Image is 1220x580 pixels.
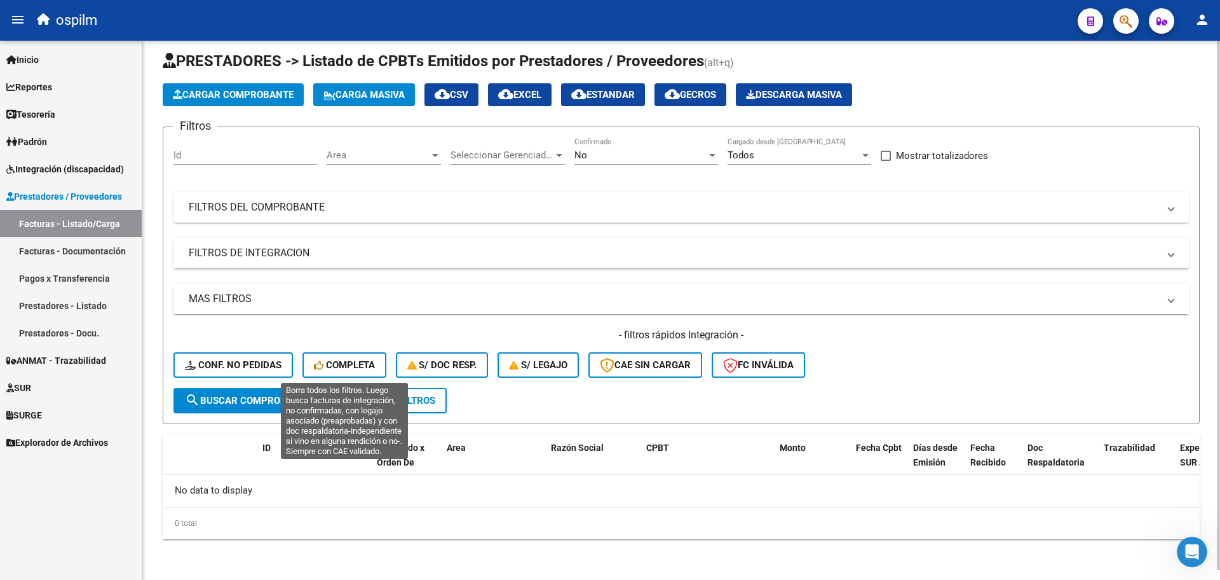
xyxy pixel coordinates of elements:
button: Completa [302,352,386,378]
mat-expansion-panel-header: FILTROS DEL COMPROBANTE [173,192,1189,223]
span: Borrar Filtros [344,395,435,406]
button: Cargar Comprobante [163,83,304,106]
datatable-header-cell: Area [442,434,527,490]
mat-expansion-panel-header: MAS FILTROS [173,284,1189,314]
span: Integración (discapacidad) [6,162,124,176]
span: ID [262,443,271,453]
span: SUR [6,381,31,395]
span: Buscar Comprobante [185,395,311,406]
span: PRESTADORES -> Listado de CPBTs Emitidos por Prestadores / Proveedores [163,52,704,70]
span: Padrón [6,135,47,149]
button: Borrar Filtros [332,388,447,413]
span: SURGE [6,408,42,422]
span: Fecha Cpbt [856,443,902,453]
button: S/ legajo [498,352,579,378]
span: Carga Masiva [323,89,405,100]
span: Tesorería [6,107,55,121]
div: 0 total [163,507,1200,539]
mat-icon: search [185,392,200,408]
mat-icon: cloud_download [665,86,680,102]
span: CAE [326,443,342,453]
span: EXCEL [498,89,541,100]
datatable-header-cell: Facturado x Orden De [372,434,442,490]
span: CSV [435,89,468,100]
span: Doc Respaldatoria [1027,443,1085,467]
span: FC Inválida [723,359,794,371]
button: Carga Masiva [313,83,415,106]
span: Reportes [6,80,52,94]
span: Trazabilidad [1104,443,1155,453]
h3: Filtros [173,117,217,135]
mat-panel-title: FILTROS DEL COMPROBANTE [189,200,1158,214]
span: ANMAT - Trazabilidad [6,354,106,368]
button: EXCEL [488,83,552,106]
span: Mostrar totalizadores [896,148,988,163]
mat-icon: delete [344,392,359,408]
iframe: Intercom live chat [1177,537,1207,567]
span: CPBT [646,443,669,453]
datatable-header-cell: Días desde Emisión [908,434,965,490]
span: (alt+q) [704,57,734,69]
span: Area [447,443,466,453]
span: Prestadores / Proveedores [6,190,122,204]
button: Estandar [561,83,645,106]
datatable-header-cell: Fecha Recibido [965,434,1022,490]
datatable-header-cell: Monto [775,434,851,490]
button: CAE SIN CARGAR [588,352,702,378]
datatable-header-cell: CAE [321,434,372,490]
datatable-header-cell: CPBT [641,434,775,490]
span: Gecros [665,89,716,100]
button: CSV [424,83,478,106]
mat-icon: menu [10,12,25,27]
span: Explorador de Archivos [6,436,108,450]
span: Facturado x Orden De [377,443,424,467]
mat-icon: cloud_download [435,86,450,102]
span: S/ Doc Resp. [407,359,477,371]
button: S/ Doc Resp. [396,352,489,378]
span: Días desde Emisión [913,443,958,467]
span: Seleccionar Gerenciador [451,149,553,161]
datatable-header-cell: ID [257,434,321,490]
button: Descarga Masiva [736,83,852,106]
app-download-masive: Descarga masiva de comprobantes (adjuntos) [736,83,852,106]
mat-expansion-panel-header: FILTROS DE INTEGRACION [173,238,1189,268]
mat-icon: cloud_download [571,86,586,102]
datatable-header-cell: Doc Respaldatoria [1022,434,1099,490]
button: Gecros [654,83,726,106]
span: Inicio [6,53,39,67]
span: Cargar Comprobante [173,89,294,100]
button: Buscar Comprobante [173,388,322,413]
mat-panel-title: FILTROS DE INTEGRACION [189,246,1158,260]
span: Conf. no pedidas [185,359,281,371]
span: Fecha Recibido [970,443,1006,467]
mat-icon: person [1195,12,1210,27]
span: Estandar [571,89,635,100]
span: Area [327,149,430,161]
span: CAE SIN CARGAR [600,359,691,371]
datatable-header-cell: Trazabilidad [1099,434,1175,490]
datatable-header-cell: Razón Social [546,434,641,490]
span: Monto [780,443,806,453]
mat-icon: cloud_download [498,86,513,102]
span: Razón Social [551,443,604,453]
span: ospilm [56,6,97,34]
button: Conf. no pedidas [173,352,293,378]
span: S/ legajo [509,359,567,371]
span: No [574,149,587,161]
span: Descarga Masiva [746,89,842,100]
div: No data to display [163,475,1200,507]
button: FC Inválida [712,352,805,378]
mat-panel-title: MAS FILTROS [189,292,1158,306]
datatable-header-cell: Fecha Cpbt [851,434,908,490]
span: Completa [314,359,375,371]
h4: - filtros rápidos Integración - [173,328,1189,342]
span: Todos [728,149,754,161]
